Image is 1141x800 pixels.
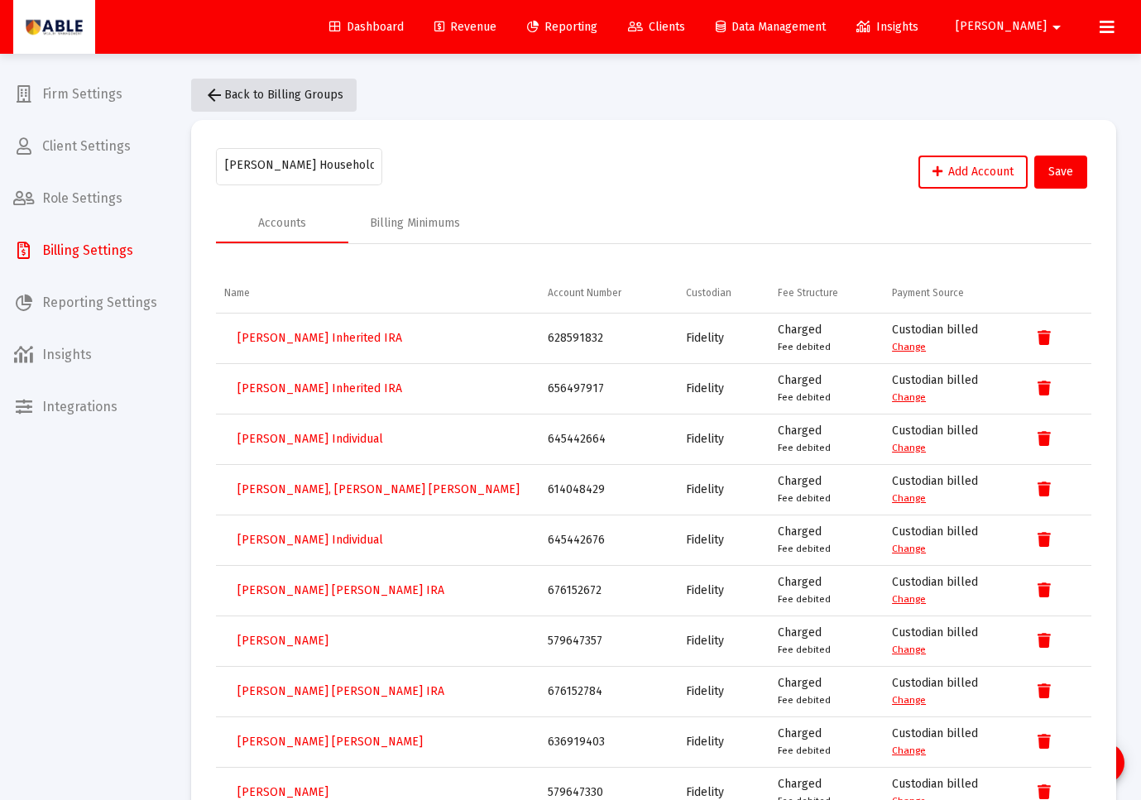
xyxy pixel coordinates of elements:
a: Clients [615,11,698,44]
div: Custodian [686,286,731,299]
small: Fee debited [778,341,831,352]
td: Column Fee Structure [769,273,885,313]
span: Clients [628,20,685,34]
a: Change [892,492,926,504]
td: Column Payment Source [884,273,1019,313]
button: [PERSON_NAME] Individual [224,524,396,557]
div: Custodian billed [892,524,1011,557]
a: Change [892,543,926,554]
span: [PERSON_NAME] [237,634,328,648]
a: Change [892,694,926,706]
div: Custodian billed [892,726,1011,759]
small: Fee debited [778,694,831,706]
div: Name [224,286,250,299]
span: [PERSON_NAME] [PERSON_NAME] IRA [237,684,444,698]
span: Save [1048,165,1073,179]
span: Revenue [434,20,496,34]
button: [PERSON_NAME] [PERSON_NAME] IRA [224,675,458,708]
button: [PERSON_NAME] Inherited IRA [224,372,415,405]
div: Charged [778,322,876,355]
button: [PERSON_NAME] [PERSON_NAME] [224,726,436,759]
span: [PERSON_NAME] [PERSON_NAME] [237,735,423,749]
button: [PERSON_NAME] Inherited IRA [224,322,415,355]
a: Change [892,593,926,605]
button: Save [1034,156,1087,189]
div: Fidelity [686,330,761,347]
div: Fidelity [686,582,761,599]
div: 628591832 [548,330,669,347]
button: [PERSON_NAME] [PERSON_NAME] IRA [224,574,458,607]
div: Charged [778,574,876,607]
div: Custodian billed [892,473,1011,506]
img: Dashboard [26,11,83,44]
a: Change [892,745,926,756]
div: Charged [778,625,876,658]
small: Fee debited [778,644,831,655]
div: Fidelity [686,532,761,549]
div: 645442664 [548,431,669,448]
mat-icon: arrow_drop_down [1047,11,1067,44]
div: Charged [778,473,876,506]
div: Account Number [548,286,621,299]
div: Custodian billed [892,574,1011,607]
span: [PERSON_NAME] Individual [237,432,383,446]
div: Billing Minimums [370,215,460,232]
span: Add Account [932,165,1014,179]
span: Back to Billing Groups [204,88,343,102]
button: Add Account [918,156,1028,189]
div: Custodian billed [892,423,1011,456]
span: Reporting [527,20,597,34]
div: Custodian billed [892,625,1011,658]
div: Fidelity [686,734,761,750]
div: Charged [778,423,876,456]
div: Fidelity [686,431,761,448]
span: [PERSON_NAME] [237,785,328,799]
div: 614048429 [548,481,669,498]
mat-icon: arrow_back [204,85,224,105]
div: 656497917 [548,381,669,397]
div: Fidelity [686,481,761,498]
button: [PERSON_NAME] Individual [224,423,396,456]
div: Charged [778,726,876,759]
div: 636919403 [548,734,669,750]
div: 579647357 [548,633,669,649]
div: Custodian billed [892,372,1011,405]
small: Fee debited [778,593,831,605]
button: Back to Billing Groups [191,79,357,112]
div: Accounts [258,215,306,232]
span: Insights [856,20,918,34]
div: Fee Structure [778,286,838,299]
div: Fidelity [686,381,761,397]
td: Column Name [216,273,539,313]
small: Fee debited [778,492,831,504]
a: Revenue [421,11,510,44]
span: Data Management [716,20,826,34]
div: Charged [778,372,876,405]
span: [PERSON_NAME] Inherited IRA [237,381,402,395]
div: Payment Source [892,286,964,299]
span: [PERSON_NAME] [956,20,1047,34]
div: 645442676 [548,532,669,549]
td: Column [1019,273,1091,313]
span: Dashboard [329,20,404,34]
a: Reporting [514,11,611,44]
a: Change [892,442,926,453]
span: [PERSON_NAME] Individual [237,533,383,547]
small: Fee debited [778,745,831,756]
span: [PERSON_NAME] Inherited IRA [237,331,402,345]
div: Fidelity [686,683,761,700]
a: Data Management [702,11,839,44]
small: Fee debited [778,543,831,554]
span: [PERSON_NAME] [PERSON_NAME] IRA [237,583,444,597]
small: Fee debited [778,442,831,453]
a: Change [892,644,926,655]
button: [PERSON_NAME], [PERSON_NAME] [PERSON_NAME] [224,473,533,506]
div: Fidelity [686,633,761,649]
div: Custodian billed [892,322,1011,355]
div: Custodian billed [892,675,1011,708]
a: Insights [843,11,932,44]
div: 676152672 [548,582,669,599]
button: [PERSON_NAME] [224,625,342,658]
span: [PERSON_NAME], [PERSON_NAME] [PERSON_NAME] [237,482,520,496]
div: 676152784 [548,683,669,700]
